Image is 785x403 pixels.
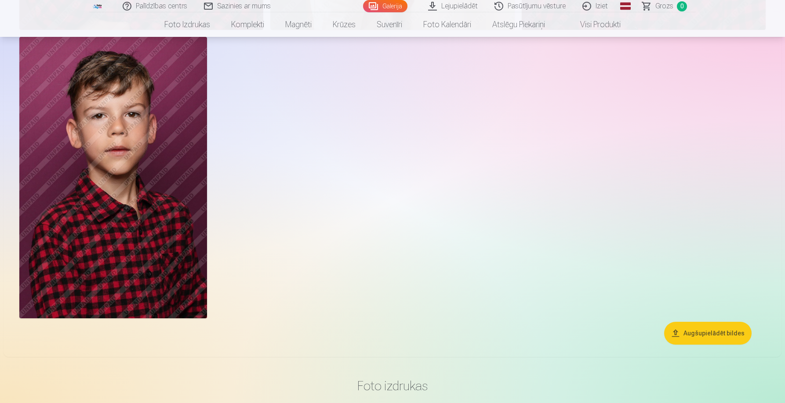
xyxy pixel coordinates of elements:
h3: Foto izdrukas [136,378,649,394]
a: Visi produkti [556,12,631,37]
a: Krūzes [322,12,366,37]
a: Foto izdrukas [154,12,221,37]
a: Atslēgu piekariņi [482,12,556,37]
span: 0 [677,1,687,11]
a: Komplekti [221,12,275,37]
a: Magnēti [275,12,322,37]
a: Foto kalendāri [413,12,482,37]
a: Suvenīri [366,12,413,37]
span: Grozs [655,1,673,11]
button: Augšupielādēt bildes [664,322,752,345]
img: /fa1 [93,4,102,9]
